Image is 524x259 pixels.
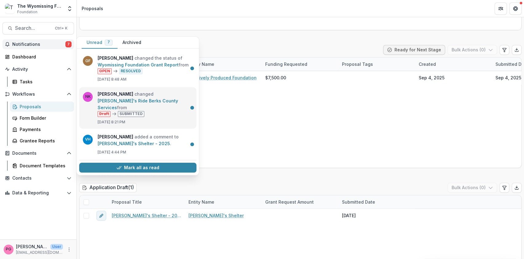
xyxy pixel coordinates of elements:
div: Created [415,58,492,71]
button: Open Contacts [2,173,74,183]
p: added a comment to . [98,133,193,147]
div: The Wyomissing Foundation [17,3,63,9]
div: Entity Name [185,58,262,71]
div: Proposal Title [108,199,146,205]
div: Grantee Reports [20,137,69,144]
button: More [65,246,73,253]
p: [PERSON_NAME] [16,243,48,250]
div: Funding Requested [262,58,338,71]
button: Ready for Next Stage [383,45,445,55]
div: Proposal Tags [338,58,415,71]
div: Tasks [20,78,69,85]
a: Wyomissing Foundation Grant Report [98,62,179,67]
span: Documents [12,151,64,156]
div: Sep 4, 2025 [419,74,444,81]
div: Entity Name [185,199,218,205]
span: Data & Reporting [12,190,64,196]
span: Workflows [12,92,64,97]
p: changed from [98,91,193,117]
button: Bulk Actions (0) [448,45,497,55]
div: Payments [20,126,69,133]
div: Dashboard [12,54,69,60]
div: Submitted Date [338,195,415,209]
span: Notifications [12,42,65,47]
button: edit [96,211,106,221]
button: Edit table settings [499,45,509,55]
button: Open Data & Reporting [2,188,74,198]
a: Proposals [10,102,74,112]
button: Search... [2,22,74,34]
button: Notifications7 [2,39,74,49]
a: Document Templates [10,161,74,171]
button: Open entity switcher [65,2,74,15]
span: Foundation [17,9,37,15]
span: Contacts [12,176,64,181]
div: Entity Name [185,61,218,67]
a: Payments [10,124,74,134]
a: Grantee Reports [10,136,74,146]
p: User [50,244,63,249]
div: Grant Request Amount [262,199,317,205]
button: Edit table settings [499,183,509,193]
div: Proposal Title [108,195,185,209]
button: Export table data [512,183,522,193]
a: Positively Produced Foundation [188,74,257,81]
span: 7 [107,40,110,45]
a: Form Builder [10,113,74,123]
nav: breadcrumb [79,4,106,13]
button: Open Documents [2,148,74,158]
button: Mark all as read [79,163,196,173]
h2: Application Draft ( 1 ) [79,183,137,192]
div: Proposals [20,103,69,110]
div: [DATE] [342,212,356,219]
a: [PERSON_NAME]'s Ride Berks County Services [98,98,178,110]
a: [PERSON_NAME]'s Shelter - 2025 [98,141,170,146]
div: Created [415,61,440,67]
div: Form Builder [20,115,69,121]
div: Entity Name [185,195,262,209]
div: Submitted Date [338,199,379,205]
span: $7,500.00 [265,74,286,81]
div: Proposal Tags [338,61,377,67]
button: Open Activity [2,64,74,74]
div: Ctrl + K [54,25,69,32]
button: Get Help [509,2,522,15]
button: Export table data [512,45,522,55]
a: Dashboard [2,52,74,62]
div: Pat Giles [6,247,11,251]
span: Search... [15,25,51,31]
a: Tasks [10,77,74,87]
button: Archived [118,37,146,49]
button: Bulk Actions (0) [448,183,497,193]
div: Grant Request Amount [262,195,338,209]
button: Open Workflows [2,89,74,99]
button: Unread [82,37,118,49]
p: changed the status of from [98,55,193,74]
span: Activity [12,67,64,72]
a: [PERSON_NAME]'s Shelter - 2025 [112,212,181,219]
p: [EMAIL_ADDRESS][DOMAIN_NAME] [16,250,63,255]
img: The Wyomissing Foundation [5,4,15,14]
button: Partners [495,2,507,15]
a: [PERSON_NAME]'s Shelter [188,212,244,219]
div: Document Templates [20,162,69,169]
div: Sep 4, 2025 [495,74,521,81]
span: 7 [65,41,72,47]
div: Proposals [82,5,103,12]
div: Funding Requested [262,61,311,67]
